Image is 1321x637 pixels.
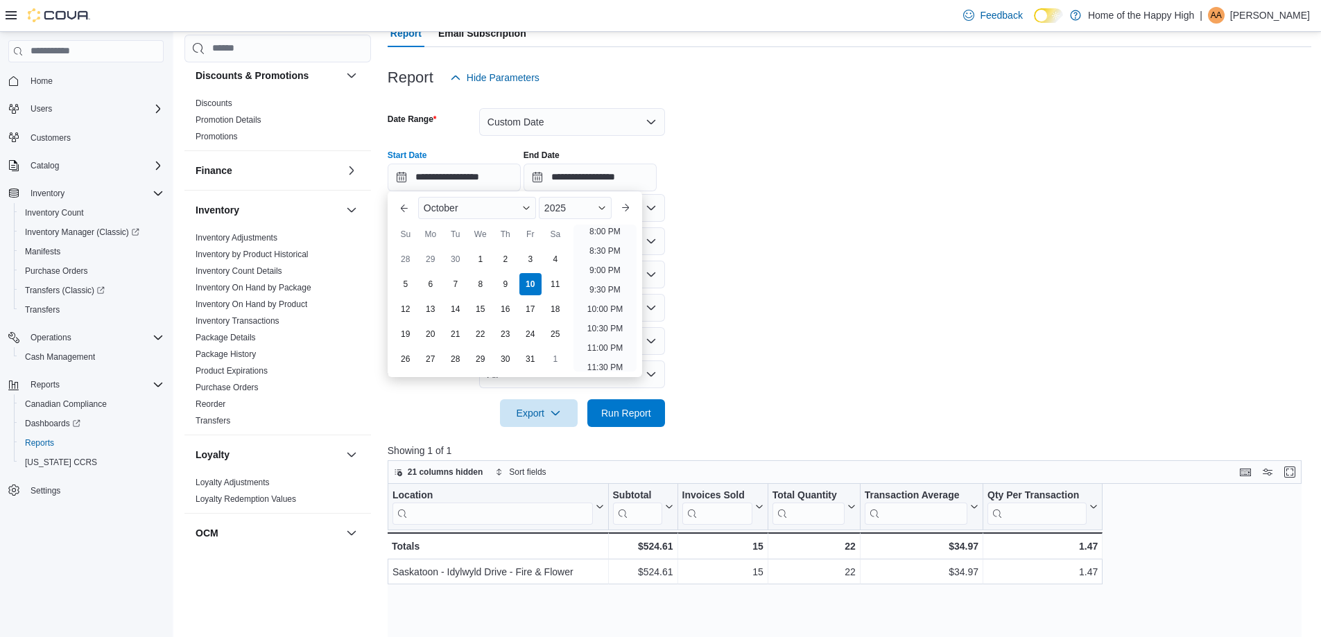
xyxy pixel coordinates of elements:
[196,448,340,462] button: Loyalty
[25,437,54,448] span: Reports
[582,359,628,376] li: 11:30 PM
[25,265,88,277] span: Purchase Orders
[444,223,467,245] div: Tu
[196,283,311,293] a: Inventory On Hand by Package
[1088,7,1194,24] p: Home of the Happy High
[196,349,256,359] a: Package History
[196,366,268,376] a: Product Expirations
[865,489,967,525] div: Transaction Average
[388,444,1311,457] p: Showing 1 of 1
[987,489,1087,503] div: Qty Per Transaction
[196,98,232,108] a: Discounts
[196,299,307,309] a: Inventory On Hand by Product
[196,349,256,360] span: Package History
[196,249,309,260] span: Inventory by Product Historical
[196,265,282,277] span: Inventory Count Details
[544,202,566,213] span: 2025
[8,65,164,536] nav: Complex example
[196,203,239,217] h3: Inventory
[31,132,71,143] span: Customers
[3,99,169,119] button: Users
[508,399,569,427] span: Export
[438,19,526,47] span: Email Subscription
[584,223,626,240] li: 8:00 PM
[19,263,164,279] span: Purchase Orders
[388,69,433,86] h3: Report
[646,269,657,280] button: Open list of options
[196,115,261,125] a: Promotion Details
[196,383,259,392] a: Purchase Orders
[544,223,567,245] div: Sa
[1200,7,1202,24] p: |
[343,202,360,218] button: Inventory
[196,164,232,177] h3: Finance
[392,538,604,555] div: Totals
[393,247,568,372] div: October, 2025
[25,246,60,257] span: Manifests
[19,349,164,365] span: Cash Management
[19,282,110,299] a: Transfers (Classic)
[865,538,978,555] div: $34.97
[395,273,417,295] div: day-5
[392,489,593,503] div: Location
[196,365,268,376] span: Product Expirations
[196,250,309,259] a: Inventory by Product Historical
[19,435,60,451] a: Reports
[1281,464,1298,480] button: Enter fullscreen
[184,95,371,150] div: Discounts & Promotions
[544,273,567,295] div: day-11
[196,233,277,243] a: Inventory Adjustments
[25,101,164,117] span: Users
[420,348,442,370] div: day-27
[3,328,169,347] button: Operations
[479,108,665,136] button: Custom Date
[19,349,101,365] a: Cash Management
[544,298,567,320] div: day-18
[958,1,1028,29] a: Feedback
[494,273,517,295] div: day-9
[14,222,169,242] a: Inventory Manager (Classic)
[196,494,296,505] span: Loyalty Redemption Values
[196,114,261,125] span: Promotion Details
[196,382,259,393] span: Purchase Orders
[196,526,218,540] h3: OCM
[14,347,169,367] button: Cash Management
[3,127,169,147] button: Customers
[772,538,856,555] div: 22
[612,489,662,503] div: Subtotal
[19,415,86,432] a: Dashboards
[519,323,542,345] div: day-24
[343,162,360,179] button: Finance
[469,323,492,345] div: day-22
[772,564,856,580] div: 22
[184,229,371,435] div: Inventory
[490,464,551,480] button: Sort fields
[494,323,517,345] div: day-23
[31,76,53,87] span: Home
[646,202,657,213] button: Open list of options
[25,72,164,89] span: Home
[25,73,58,89] a: Home
[395,348,417,370] div: day-26
[25,285,105,296] span: Transfers (Classic)
[1230,7,1310,24] p: [PERSON_NAME]
[682,489,752,525] div: Invoices Sold
[14,242,169,261] button: Manifests
[14,394,169,414] button: Canadian Compliance
[614,197,637,219] button: Next month
[420,273,442,295] div: day-6
[587,399,665,427] button: Run Report
[420,298,442,320] div: day-13
[25,351,95,363] span: Cash Management
[196,416,230,426] a: Transfers
[1211,7,1222,24] span: AA
[390,19,422,47] span: Report
[19,396,164,412] span: Canadian Compliance
[519,298,542,320] div: day-17
[420,248,442,270] div: day-29
[519,348,542,370] div: day-31
[1259,464,1276,480] button: Display options
[31,160,59,171] span: Catalog
[196,69,309,82] h3: Discounts & Promotions
[682,489,763,525] button: Invoices Sold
